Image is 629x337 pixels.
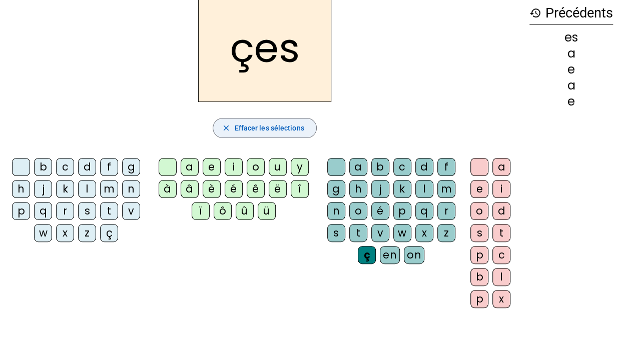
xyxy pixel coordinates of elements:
div: en [380,246,400,264]
div: ü [258,202,276,220]
div: g [327,180,345,198]
div: e [529,95,613,107]
div: a [349,158,367,176]
div: d [492,202,510,220]
div: ô [214,202,232,220]
div: x [492,290,510,308]
div: r [56,202,74,220]
div: b [371,158,389,176]
div: z [437,224,455,242]
div: o [247,158,265,176]
mat-icon: history [529,7,541,19]
div: q [415,202,433,220]
div: é [225,180,243,198]
div: v [122,202,140,220]
button: Effacer les sélections [213,118,316,138]
div: x [56,224,74,242]
div: a [529,79,613,91]
div: p [12,202,30,220]
div: â [181,180,199,198]
div: n [327,202,345,220]
div: é [371,202,389,220]
div: h [349,180,367,198]
div: c [492,246,510,264]
div: a [492,158,510,176]
div: ë [269,180,287,198]
div: l [492,268,510,286]
div: è [203,180,221,198]
div: c [56,158,74,176]
div: b [470,268,488,286]
div: z [78,224,96,242]
div: e [203,158,221,176]
div: v [371,224,389,242]
div: à [159,180,177,198]
div: ê [247,180,265,198]
div: ï [192,202,210,220]
div: s [470,224,488,242]
div: j [34,180,52,198]
div: k [56,180,74,198]
div: j [371,180,389,198]
div: f [437,158,455,176]
div: n [122,180,140,198]
div: o [349,202,367,220]
div: d [415,158,433,176]
div: s [327,224,345,242]
div: ç [100,224,118,242]
div: s [78,202,96,220]
div: a [529,47,613,59]
div: b [34,158,52,176]
div: h [12,180,30,198]
div: e [529,63,613,75]
div: l [415,180,433,198]
div: e [470,180,488,198]
div: t [492,224,510,242]
div: p [393,202,411,220]
div: p [470,246,488,264]
div: t [100,202,118,220]
div: ç [358,246,376,264]
div: m [100,180,118,198]
div: i [225,158,243,176]
div: on [404,246,424,264]
div: î [291,180,309,198]
div: o [470,202,488,220]
div: p [470,290,488,308]
div: r [437,202,455,220]
div: g [122,158,140,176]
span: Effacer les sélections [234,122,304,134]
div: es [529,31,613,43]
div: y [291,158,309,176]
div: x [415,224,433,242]
div: t [349,224,367,242]
div: q [34,202,52,220]
div: û [236,202,254,220]
mat-icon: close [221,123,230,132]
div: a [181,158,199,176]
div: u [269,158,287,176]
div: l [78,180,96,198]
div: d [78,158,96,176]
h3: Précédents [529,2,613,24]
div: m [437,180,455,198]
div: w [34,224,52,242]
div: f [100,158,118,176]
div: i [492,180,510,198]
div: c [393,158,411,176]
div: k [393,180,411,198]
div: w [393,224,411,242]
